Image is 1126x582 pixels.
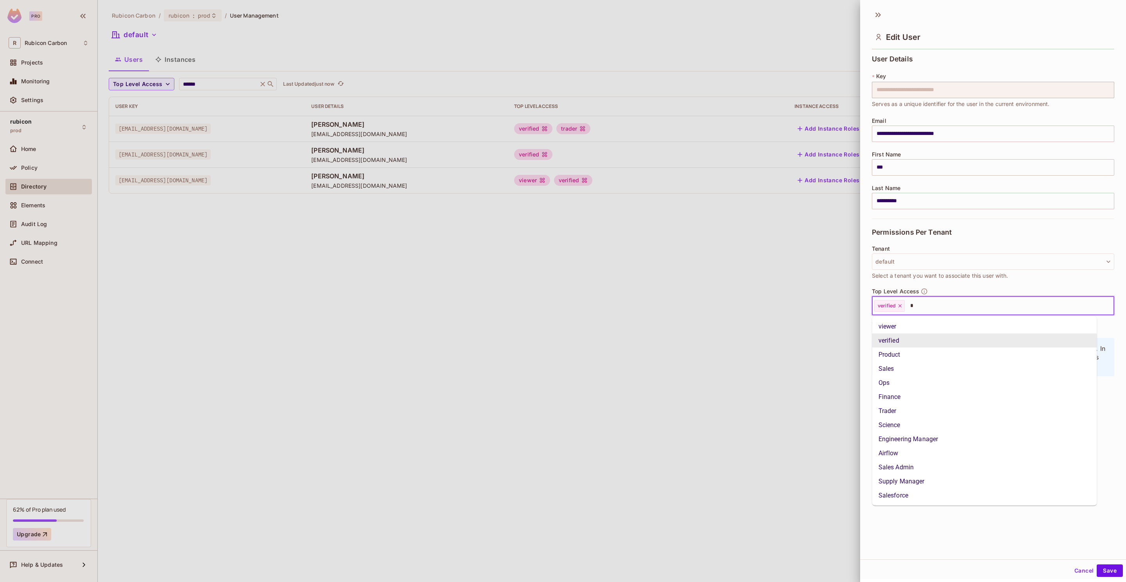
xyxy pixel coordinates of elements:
span: Last Name [872,185,900,191]
span: Serves as a unique identifier for the user in the current environment. [872,100,1050,108]
span: Email [872,118,886,124]
span: Select a tenant you want to associate this user with. [872,271,1008,280]
button: Save [1097,564,1123,577]
li: Salesforce [872,489,1097,503]
li: Trader [872,404,1097,418]
li: Finance [872,390,1097,404]
div: verified [874,300,905,312]
li: Ops [872,376,1097,390]
li: Engineering Manager [872,432,1097,446]
li: viewer [872,320,1097,334]
li: Airflow [872,446,1097,460]
span: Permissions Per Tenant [872,228,952,236]
span: Key [876,73,886,79]
li: Sales [872,362,1097,376]
li: Supply Manager [872,474,1097,489]
button: Cancel [1071,564,1097,577]
li: Product [872,348,1097,362]
li: Science [872,418,1097,432]
li: Sales Admin [872,460,1097,474]
button: default [872,253,1114,270]
button: Close [1110,305,1112,306]
span: First Name [872,151,901,158]
li: verified [872,334,1097,348]
span: User Details [872,55,913,63]
span: Top Level Access [872,288,919,295]
span: verified [878,303,896,309]
span: Edit User [886,32,920,42]
span: Tenant [872,246,890,252]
